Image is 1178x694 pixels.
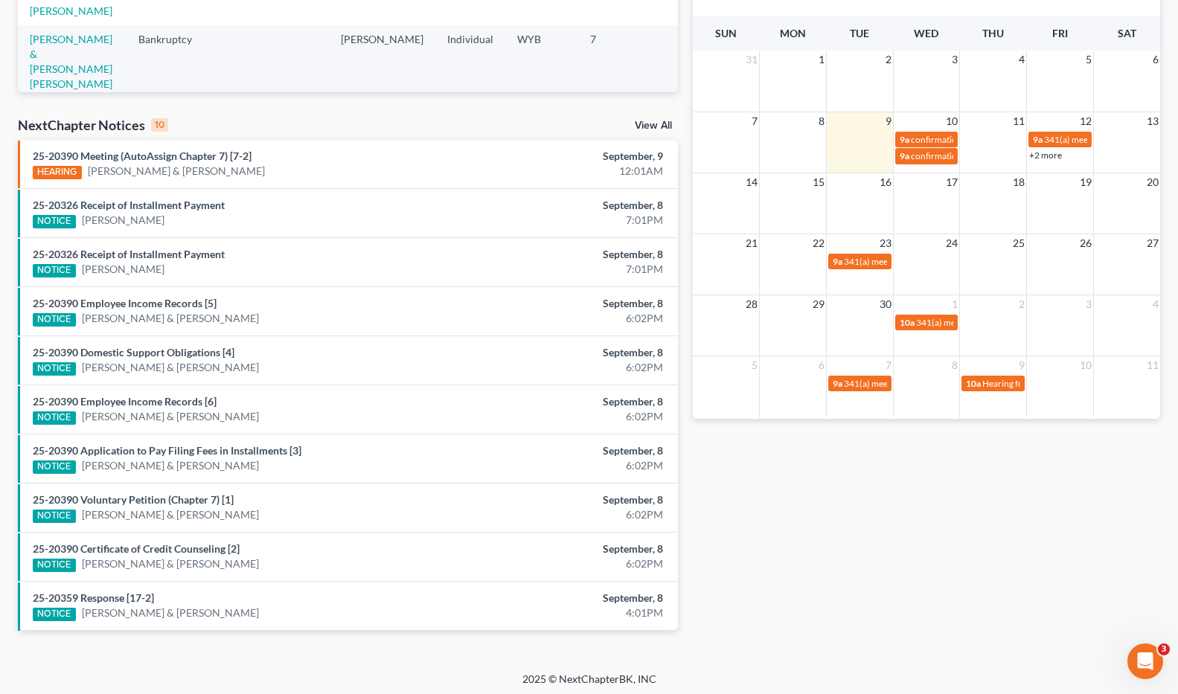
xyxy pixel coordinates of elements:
[1151,295,1160,313] span: 4
[944,112,959,130] span: 10
[329,25,435,97] td: [PERSON_NAME]
[463,492,663,507] div: September, 8
[900,317,915,328] span: 10a
[1078,112,1093,130] span: 12
[463,149,663,164] div: September, 9
[1078,356,1093,374] span: 10
[33,559,76,572] div: NOTICE
[33,362,76,376] div: NOTICE
[966,378,981,389] span: 10a
[463,394,663,409] div: September, 8
[1145,112,1160,130] span: 13
[911,150,1157,161] span: confirmation hearing for [PERSON_NAME] & [PERSON_NAME]
[33,297,217,309] a: 25-20390 Employee Income Records [5]
[33,591,154,604] a: 25-20359 Response [17-2]
[1127,643,1163,679] iframe: Intercom live chat
[463,443,663,458] div: September, 8
[18,116,168,134] div: NextChapter Notices
[33,248,225,260] a: 25-20326 Receipt of Installment Payment
[833,256,842,267] span: 9a
[82,213,164,228] a: [PERSON_NAME]
[884,112,893,130] span: 9
[1029,150,1062,161] a: +2 more
[750,112,759,130] span: 7
[1017,356,1026,374] span: 9
[817,112,826,130] span: 8
[82,458,259,473] a: [PERSON_NAME] & [PERSON_NAME]
[463,605,663,620] div: 4:01PM
[1052,27,1068,39] span: Fri
[811,234,826,252] span: 22
[463,296,663,311] div: September, 8
[884,51,893,68] span: 2
[33,444,301,457] a: 25-20390 Application to Pay Filing Fees in Installments [3]
[463,345,663,360] div: September, 8
[33,411,76,425] div: NOTICE
[463,591,663,605] div: September, 8
[744,173,759,191] span: 14
[850,27,869,39] span: Tue
[744,295,759,313] span: 28
[950,295,959,313] span: 1
[505,25,578,97] td: WYB
[950,356,959,374] span: 8
[578,25,653,97] td: 7
[884,356,893,374] span: 7
[900,134,909,145] span: 9a
[463,556,663,571] div: 6:02PM
[817,51,826,68] span: 1
[944,234,959,252] span: 24
[33,395,217,408] a: 25-20390 Employee Income Records [6]
[463,247,663,262] div: September, 8
[811,173,826,191] span: 15
[1145,356,1160,374] span: 11
[88,164,265,179] a: [PERSON_NAME] & [PERSON_NAME]
[916,317,1139,328] span: 341(a) meeting for [PERSON_NAME] & [PERSON_NAME]
[82,311,259,326] a: [PERSON_NAME] & [PERSON_NAME]
[1078,173,1093,191] span: 19
[151,118,168,132] div: 10
[1118,27,1136,39] span: Sat
[715,27,737,39] span: Sun
[1011,112,1026,130] span: 11
[463,542,663,556] div: September, 8
[1078,234,1093,252] span: 26
[1145,173,1160,191] span: 20
[463,262,663,277] div: 7:01PM
[463,164,663,179] div: 12:01AM
[744,234,759,252] span: 21
[914,27,938,39] span: Wed
[82,507,259,522] a: [PERSON_NAME] & [PERSON_NAME]
[1084,51,1093,68] span: 5
[33,313,76,327] div: NOTICE
[1017,295,1026,313] span: 2
[1145,234,1160,252] span: 27
[463,360,663,375] div: 6:02PM
[844,256,987,267] span: 341(a) meeting for [PERSON_NAME]
[463,458,663,473] div: 6:02PM
[33,346,234,359] a: 25-20390 Domestic Support Obligations [4]
[878,234,893,252] span: 23
[1017,51,1026,68] span: 4
[82,409,259,424] a: [PERSON_NAME] & [PERSON_NAME]
[33,264,76,277] div: NOTICE
[744,51,759,68] span: 31
[982,378,1177,389] span: Hearing for [PERSON_NAME] & [PERSON_NAME]
[82,360,259,375] a: [PERSON_NAME] & [PERSON_NAME]
[1158,643,1170,655] span: 3
[33,493,234,506] a: 25-20390 Voluntary Petition (Chapter 7) [1]
[944,173,959,191] span: 17
[900,150,909,161] span: 9a
[780,27,806,39] span: Mon
[1033,134,1043,145] span: 9a
[817,356,826,374] span: 6
[33,510,76,523] div: NOTICE
[750,356,759,374] span: 5
[463,311,663,326] div: 6:02PM
[33,542,240,555] a: 25-20390 Certificate of Credit Counseling [2]
[33,166,82,179] div: HEARING
[33,215,76,228] div: NOTICE
[844,378,1066,389] span: 341(a) meeting for [PERSON_NAME] & [PERSON_NAME]
[82,556,259,571] a: [PERSON_NAME] & [PERSON_NAME]
[982,27,1004,39] span: Thu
